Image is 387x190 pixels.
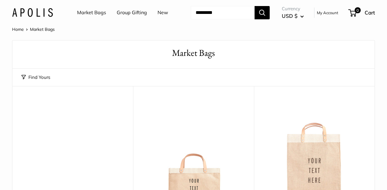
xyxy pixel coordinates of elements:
[30,27,55,32] span: Market Bags
[255,6,270,19] button: Search
[117,8,147,17] a: Group Gifting
[355,7,361,13] span: 0
[282,5,304,13] span: Currency
[365,9,375,16] span: Cart
[191,6,255,19] input: Search...
[12,25,55,33] nav: Breadcrumb
[349,8,375,18] a: 0 Cart
[282,13,298,19] span: USD $
[12,8,53,17] img: Apolis
[158,8,168,17] a: New
[21,47,366,60] h1: Market Bags
[12,27,24,32] a: Home
[21,73,50,82] button: Find Yours
[317,9,338,16] a: My Account
[77,8,106,17] a: Market Bags
[282,11,304,21] button: USD $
